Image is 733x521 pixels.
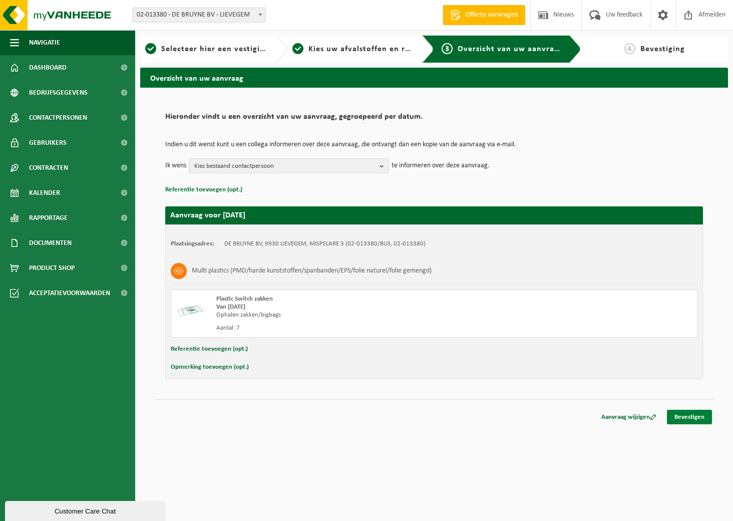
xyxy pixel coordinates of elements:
span: Gebruikers [29,130,67,155]
a: Bevestigen [667,410,712,424]
span: Product Shop [29,255,75,281]
span: 4 [624,43,635,54]
h2: Overzicht van uw aanvraag [140,68,728,87]
button: Referentie toevoegen (opt.) [165,183,242,196]
span: 1 [145,43,156,54]
span: 2 [292,43,303,54]
div: Ophalen zakken/bigbags [216,311,474,319]
p: Indien u dit wenst kunt u een collega informeren over deze aanvraag, die ontvangt dan een kopie v... [165,141,703,148]
a: 1Selecteer hier een vestiging [145,43,267,55]
h2: Hieronder vindt u een overzicht van uw aanvraag, gegroepeerd per datum. [165,113,703,126]
span: Rapportage [29,205,68,230]
span: Selecteer hier een vestiging [161,45,269,53]
strong: Van [DATE] [216,304,245,310]
button: Kies bestaand contactpersoon [189,158,389,173]
span: Dashboard [29,55,67,80]
p: te informeren over deze aanvraag. [392,158,490,173]
span: Kies bestaand contactpersoon [194,159,376,174]
button: Referentie toevoegen (opt.) [171,343,248,356]
a: 2Kies uw afvalstoffen en recipiënten [292,43,415,55]
strong: Aanvraag voor [DATE] [170,211,245,219]
img: LP-SK-00500-LPE-16.png [176,295,206,325]
div: Aantal: 7 [216,324,474,332]
span: Bevestiging [640,45,685,53]
span: Documenten [29,230,72,255]
iframe: chat widget [5,499,167,521]
span: Contracten [29,155,68,180]
span: Overzicht van uw aanvraag [458,45,563,53]
button: Opmerking toevoegen (opt.) [171,361,249,374]
span: Contactpersonen [29,105,87,130]
span: 3 [442,43,453,54]
a: Aanvraag wijzigen [594,410,664,424]
span: Bedrijfsgegevens [29,80,88,105]
td: DE BRUYNE BV, 9930 LIEVEGEM, MISPELARE 3 (02-013380/BUS, 02-013380) [224,240,426,248]
span: Plastic Switch zakken [216,296,273,302]
a: Offerte aanvragen [443,5,525,25]
h3: Multi plastics (PMD/harde kunststoffen/spanbanden/EPS/folie naturel/folie gemengd) [192,263,432,279]
span: 02-013380 - DE BRUYNE BV - LIEVEGEM [132,8,266,23]
span: Acceptatievoorwaarden [29,281,110,306]
span: Navigatie [29,30,60,55]
span: Kalender [29,180,60,205]
span: 02-013380 - DE BRUYNE BV - LIEVEGEM [133,8,265,22]
span: Kies uw afvalstoffen en recipiënten [308,45,446,53]
span: Offerte aanvragen [463,10,520,20]
p: Ik wens [165,158,186,173]
strong: Plaatsingsadres: [171,240,214,247]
